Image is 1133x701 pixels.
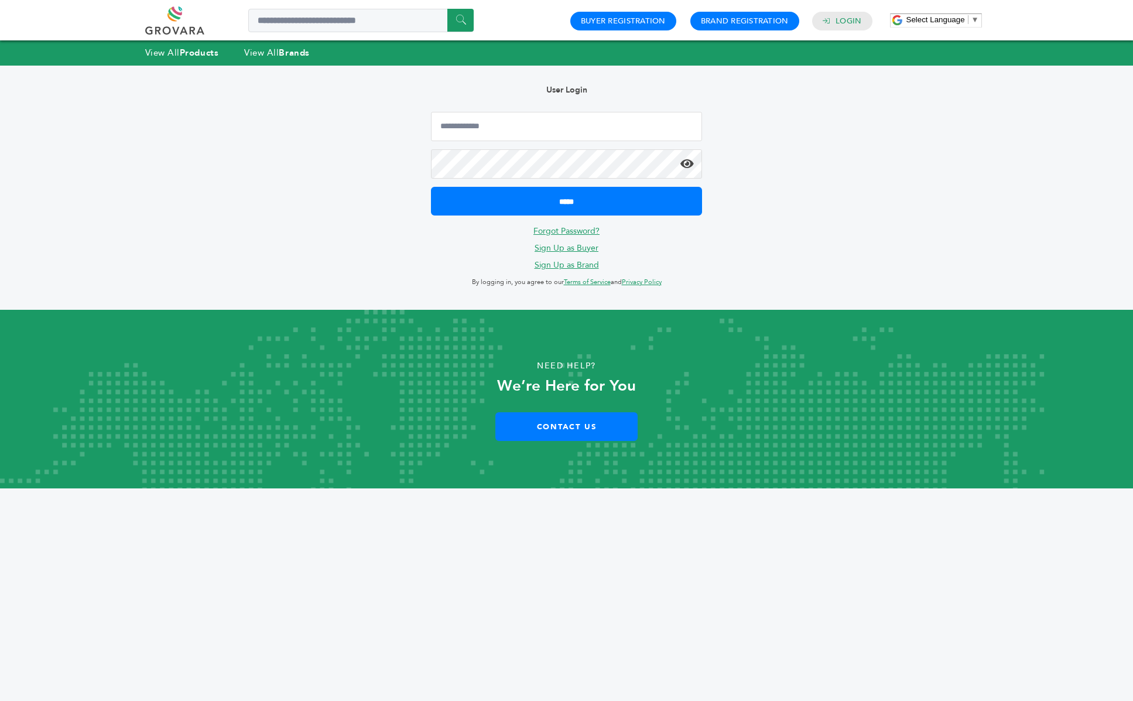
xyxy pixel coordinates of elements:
[836,16,861,26] a: Login
[279,47,309,59] strong: Brands
[906,15,965,24] span: Select Language
[622,278,662,286] a: Privacy Policy
[701,16,789,26] a: Brand Registration
[906,15,979,24] a: Select Language​
[431,149,703,179] input: Password
[546,84,587,95] b: User Login
[244,47,310,59] a: View AllBrands
[431,275,703,289] p: By logging in, you agree to our and
[495,412,638,441] a: Contact Us
[564,278,611,286] a: Terms of Service
[57,357,1077,375] p: Need Help?
[180,47,218,59] strong: Products
[431,112,703,141] input: Email Address
[497,375,636,396] strong: We’re Here for You
[533,225,600,237] a: Forgot Password?
[248,9,474,32] input: Search a product or brand...
[971,15,979,24] span: ▼
[535,259,599,271] a: Sign Up as Brand
[581,16,666,26] a: Buyer Registration
[535,242,598,254] a: Sign Up as Buyer
[145,47,219,59] a: View AllProducts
